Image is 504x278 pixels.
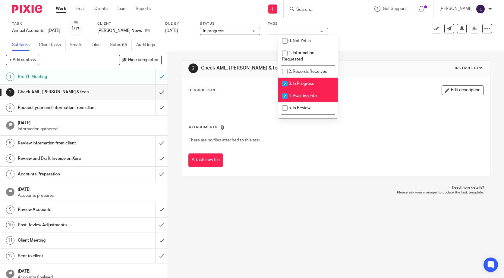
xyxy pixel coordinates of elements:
[119,55,162,65] button: Hide completed
[188,185,484,190] p: Need more details?
[203,29,224,33] span: In progress
[18,88,106,97] h1: Check AML, [PERSON_NAME] & fees
[92,39,105,51] a: Files
[296,7,350,13] input: Search
[442,85,484,95] button: Edit description
[200,21,260,26] label: Status
[18,236,106,245] h1: Client Meeting
[12,5,42,13] img: Pixie
[188,153,223,167] button: Attach new file
[6,252,14,260] div: 12
[288,82,314,86] span: 3. In Progress
[12,21,60,26] label: Task
[56,6,66,12] a: Work
[6,221,14,229] div: 10
[75,6,85,12] a: Email
[476,4,485,14] img: svg%3E
[288,69,327,74] span: 2. Records Received
[117,6,127,12] a: Team
[288,39,311,43] span: 0. Not Yet In
[18,193,162,199] p: Accounts prepared
[6,139,14,147] div: 5
[288,106,310,110] span: 5. In Review
[18,205,106,214] h1: Review Accounts
[70,39,87,51] a: Emails
[97,21,158,26] label: Client
[18,267,162,274] h1: [DATE]
[439,6,473,12] p: [PERSON_NAME]
[97,28,142,34] p: [PERSON_NAME] News
[18,154,106,163] h1: Review and Draft Invoice on Xero
[268,21,328,26] label: Tags
[128,58,158,63] span: Hide completed
[6,205,14,214] div: 9
[188,190,484,195] p: Please ask your manager to update the task template.
[110,39,132,51] a: Notes (0)
[18,119,162,126] h1: [DATE]
[18,72,106,81] h1: Pre-YE Meeting
[165,21,192,26] label: Due by
[6,154,14,163] div: 6
[6,88,14,97] div: 2
[282,51,314,61] span: 1. Information Requested
[383,7,406,11] span: Get Support
[188,88,215,93] p: Description
[6,170,14,178] div: 7
[18,185,162,193] h1: [DATE]
[18,221,106,230] h1: Post Review Adjustments
[39,39,66,51] a: Client tasks
[12,28,60,34] div: Annual Accounts - March 2025
[18,126,162,132] p: Information gathered
[18,170,106,179] h1: Accounts Preparation
[136,39,159,51] a: Audit logs
[18,252,106,261] h1: Sent to client
[189,125,218,129] span: Attachments
[165,29,178,33] span: [DATE]
[12,28,60,34] div: Annual Accounts - [DATE]
[94,6,108,12] a: Clients
[455,66,484,71] div: Instructions
[6,55,39,65] button: + Add subtask
[6,236,14,245] div: 11
[6,73,14,81] div: 1
[6,103,14,112] div: 3
[188,63,198,73] div: 2
[288,94,317,98] span: 4. Awaiting Info
[189,138,261,142] span: There are no files attached to this task.
[71,25,79,32] div: 1
[136,6,151,12] a: Reports
[12,39,34,51] a: Subtasks
[18,139,106,148] h1: Review information from client
[201,65,349,71] h1: Check AML, [PERSON_NAME] & fees
[18,103,106,112] h1: Request year end information from client
[74,27,79,30] small: /17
